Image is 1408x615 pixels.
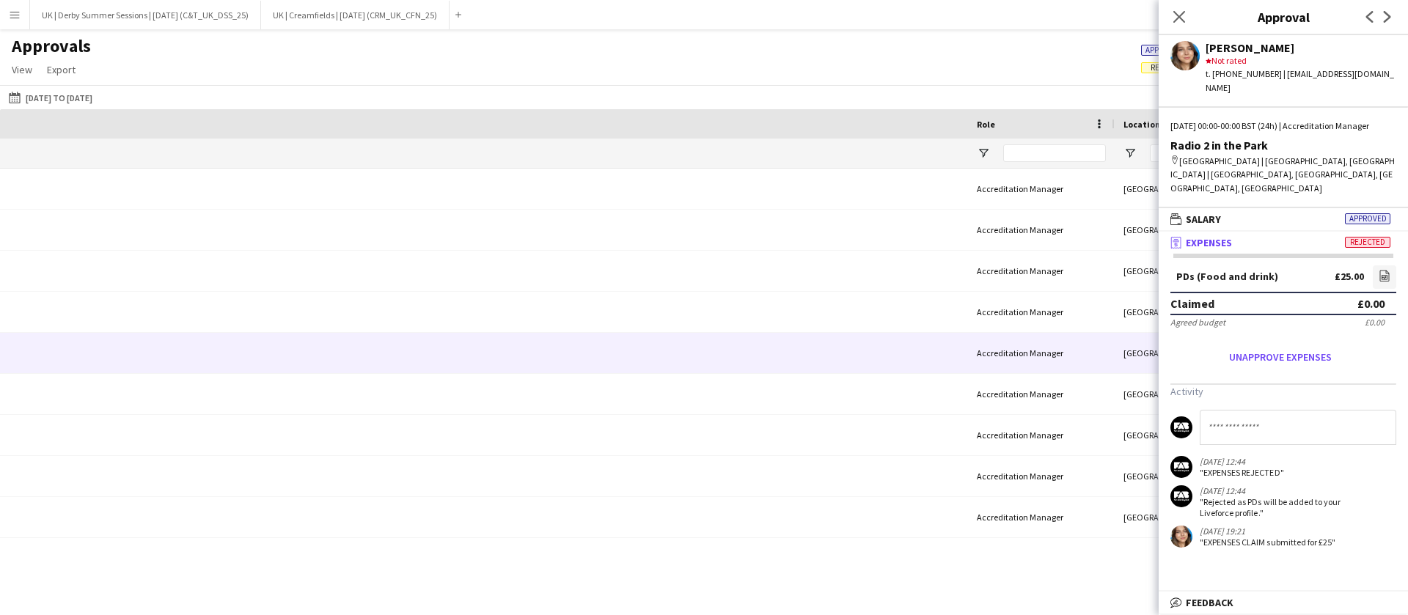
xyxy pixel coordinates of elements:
app-user-avatar: FAB Finance [1170,485,1192,507]
div: Accreditation Manager [968,415,1115,455]
h3: Approval [1159,7,1408,26]
span: Salary [1186,213,1221,226]
input: Role Filter Input [1003,144,1106,162]
button: Unapprove expenses [1170,345,1390,369]
div: [DATE] 00:00-00:00 BST (24h) | Accreditation Manager [1170,119,1396,133]
div: Accreditation Manager [968,169,1115,209]
div: [GEOGRAPHIC_DATA] | [GEOGRAPHIC_DATA], [GEOGRAPHIC_DATA] [1115,456,1261,496]
div: "EXPENSES CLAIM submitted for £25" [1200,537,1335,548]
div: [GEOGRAPHIC_DATA] | [GEOGRAPHIC_DATA], [GEOGRAPHIC_DATA] | [GEOGRAPHIC_DATA], [GEOGRAPHIC_DATA], ... [1170,155,1396,195]
div: [GEOGRAPHIC_DATA] | [GEOGRAPHIC_DATA], [GEOGRAPHIC_DATA] [1115,251,1261,291]
span: Review [1151,63,1177,73]
app-user-avatar: FAB Finance [1170,456,1192,478]
div: £0.00 [1357,296,1385,311]
div: [GEOGRAPHIC_DATA] | [GEOGRAPHIC_DATA], [GEOGRAPHIC_DATA] [1115,415,1261,455]
button: UK | Creamfields | [DATE] (CRM_UK_CFN_25) [261,1,450,29]
div: ExpensesRejected [1159,254,1408,567]
h3: Activity [1170,385,1396,398]
span: Expenses [1186,236,1232,249]
div: [GEOGRAPHIC_DATA] | [GEOGRAPHIC_DATA], [GEOGRAPHIC_DATA] [1115,333,1261,373]
div: [GEOGRAPHIC_DATA] | [GEOGRAPHIC_DATA], [GEOGRAPHIC_DATA] [1115,210,1261,250]
div: Not rated [1206,54,1396,67]
div: [DATE] 19:21 [1200,526,1335,537]
div: PDs (Food and drink) [1176,271,1278,282]
div: [GEOGRAPHIC_DATA] | [GEOGRAPHIC_DATA], [GEOGRAPHIC_DATA] [1115,374,1261,414]
span: Role [977,119,995,130]
span: Rejected [1345,237,1390,248]
div: [DATE] 12:44 [1200,456,1284,467]
app-user-avatar: Leia Kirton [1170,526,1192,548]
span: Approved [1145,45,1183,55]
button: Open Filter Menu [977,147,990,160]
div: [GEOGRAPHIC_DATA] | [GEOGRAPHIC_DATA], [GEOGRAPHIC_DATA] [1115,169,1261,209]
a: Export [41,60,81,79]
span: 1401 of 5145 [1141,43,1254,56]
div: [GEOGRAPHIC_DATA] | [GEOGRAPHIC_DATA], [GEOGRAPHIC_DATA] [1115,497,1261,537]
div: [DATE] 12:44 [1200,485,1351,496]
div: "EXPENSES REJECTED" [1200,467,1284,478]
div: £25.00 [1335,271,1364,282]
div: "Rejected as PDs will be added to your Liveforce profile." [1200,496,1351,518]
span: Feedback [1186,596,1233,609]
span: 26 [1141,60,1208,73]
div: [GEOGRAPHIC_DATA] | [GEOGRAPHIC_DATA], [GEOGRAPHIC_DATA] [1115,292,1261,332]
div: [PERSON_NAME] [1206,41,1396,54]
div: Agreed budget [1170,317,1225,328]
div: Accreditation Manager [968,497,1115,537]
mat-expansion-panel-header: SalaryApproved [1159,208,1408,230]
input: Location Filter Input [1150,144,1253,162]
span: Export [47,63,76,76]
div: t. [PHONE_NUMBER] | [EMAIL_ADDRESS][DOMAIN_NAME] [1206,67,1396,94]
button: UK | Derby Summer Sessions | [DATE] (C&T_UK_DSS_25) [30,1,261,29]
mat-expansion-panel-header: ExpensesRejected [1159,232,1408,254]
div: Claimed [1170,296,1214,311]
mat-expansion-panel-header: Feedback [1159,592,1408,614]
div: Accreditation Manager [968,210,1115,250]
span: Location [1123,119,1160,130]
button: [DATE] to [DATE] [6,89,95,106]
div: Accreditation Manager [968,456,1115,496]
button: Open Filter Menu [1123,147,1137,160]
div: Accreditation Manager [968,251,1115,291]
div: Accreditation Manager [968,374,1115,414]
span: Approved [1345,213,1390,224]
a: View [6,60,38,79]
div: £0.00 [1365,317,1385,328]
div: Accreditation Manager [968,333,1115,373]
div: Radio 2 in the Park [1170,139,1396,152]
span: View [12,63,32,76]
div: Accreditation Manager [968,292,1115,332]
